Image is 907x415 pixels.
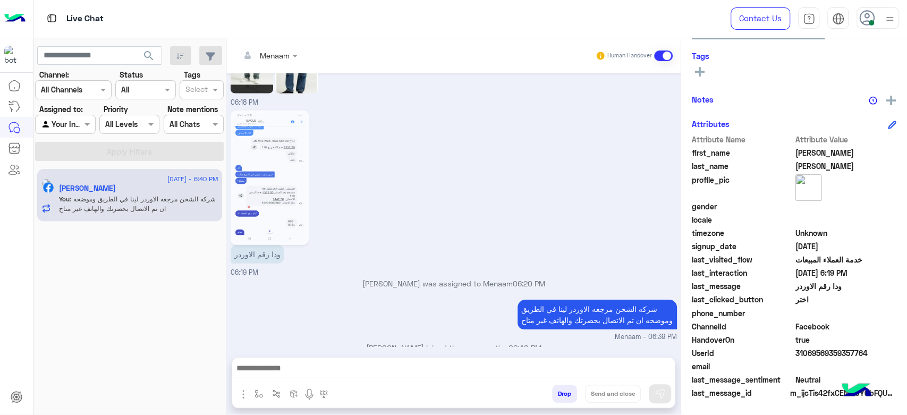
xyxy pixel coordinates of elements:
span: 0 [795,321,897,332]
span: ChannelId [692,321,793,332]
button: search [136,46,162,69]
span: 2025-09-01T00:45:38.832Z [795,241,897,252]
label: Assigned to: [39,104,83,115]
img: Logo [4,7,26,30]
span: 06:20 PM [513,279,545,288]
img: send attachment [237,388,250,401]
span: 06:40 PM [508,343,541,352]
img: add [886,96,896,105]
a: Contact Us [731,7,790,30]
img: send message [655,388,665,399]
span: last_clicked_button [692,294,793,305]
img: hulul-logo.png [838,372,875,410]
span: [DATE] - 6:40 PM [167,174,218,184]
span: phone_number [692,308,793,319]
img: tab [832,13,844,25]
p: 11/9/2025, 6:39 PM [518,300,677,329]
span: Attribute Value [795,134,897,145]
img: tab [45,12,58,25]
img: make a call [319,390,328,399]
span: null [795,214,897,225]
button: Send and close [585,385,641,403]
span: صلاح [795,160,897,172]
button: Apply Filters [35,142,224,161]
img: picture [795,174,822,201]
label: Tags [184,69,200,80]
p: [PERSON_NAME] was assigned to Menaam [231,278,677,289]
span: 06:18 PM [231,98,258,106]
span: m_ijcTis42fxCENRlSYCbFQUMlhq1aD72YEUNWLbsH0hxUjl0VHPDWrO35F9He3LCjbVUJ_OIJUkqjxKa2l1pDAA [790,387,896,399]
span: last_message_id [692,387,788,399]
h5: احمد صلاح [59,184,116,193]
span: اختر [795,294,897,305]
span: UserId [692,348,793,359]
img: create order [290,389,298,398]
img: Facebook [43,182,54,193]
p: 11/9/2025, 6:19 PM [231,245,284,264]
span: last_message_sentiment [692,374,793,385]
label: Channel: [39,69,69,80]
span: gender [692,201,793,212]
span: true [795,334,897,345]
button: select flow [250,385,268,402]
span: احمد [795,147,897,158]
span: profile_pic [692,174,793,199]
img: profile [883,12,896,26]
label: Status [120,69,143,80]
span: HandoverOn [692,334,793,345]
span: Menaam - 06:39 PM [615,332,677,342]
span: last_interaction [692,267,793,278]
span: last_message [692,281,793,292]
span: signup_date [692,241,793,252]
img: select flow [255,389,263,398]
span: timezone [692,227,793,239]
span: ودا رقم الاوردر [795,281,897,292]
span: شركه الشحن مرجعه الاوردر لينا في الطريق وموضحه ان تم الاتصال بحضرتك والهاتف غير متاح [59,195,216,213]
span: 0 [795,374,897,385]
span: locale [692,214,793,225]
span: null [795,308,897,319]
img: tab [803,13,815,25]
img: Trigger scenario [272,389,281,398]
h6: Notes [692,95,714,104]
button: Trigger scenario [268,385,285,402]
span: last_name [692,160,793,172]
span: null [795,361,897,372]
span: Attribute Name [692,134,793,145]
p: Live Chat [66,12,104,26]
img: notes [869,96,877,105]
span: 31069569359357764 [795,348,897,359]
img: 713415422032625 [4,46,23,65]
span: Unknown [795,227,897,239]
span: 2025-09-11T15:19:39.99Z [795,267,897,278]
button: create order [285,385,303,402]
span: You [59,195,70,203]
label: Note mentions [167,104,218,115]
button: Drop [552,385,577,403]
span: search [142,49,155,62]
h6: Attributes [692,119,730,129]
label: Priority [104,104,128,115]
div: Select [184,83,208,97]
span: last_visited_flow [692,254,793,265]
a: tab [798,7,819,30]
small: Human Handover [607,52,652,60]
span: 06:19 PM [231,268,258,276]
span: email [692,361,793,372]
p: [PERSON_NAME] joined the conversation [231,342,677,353]
span: null [795,201,897,212]
img: send voice note [303,388,316,401]
img: picture [41,179,51,188]
img: 541728957_1461180074987573_2582931541162994334_n.jpg [233,113,306,242]
h6: Tags [692,51,896,61]
span: first_name [692,147,793,158]
span: خدمة العملاء المبيعات [795,254,897,265]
